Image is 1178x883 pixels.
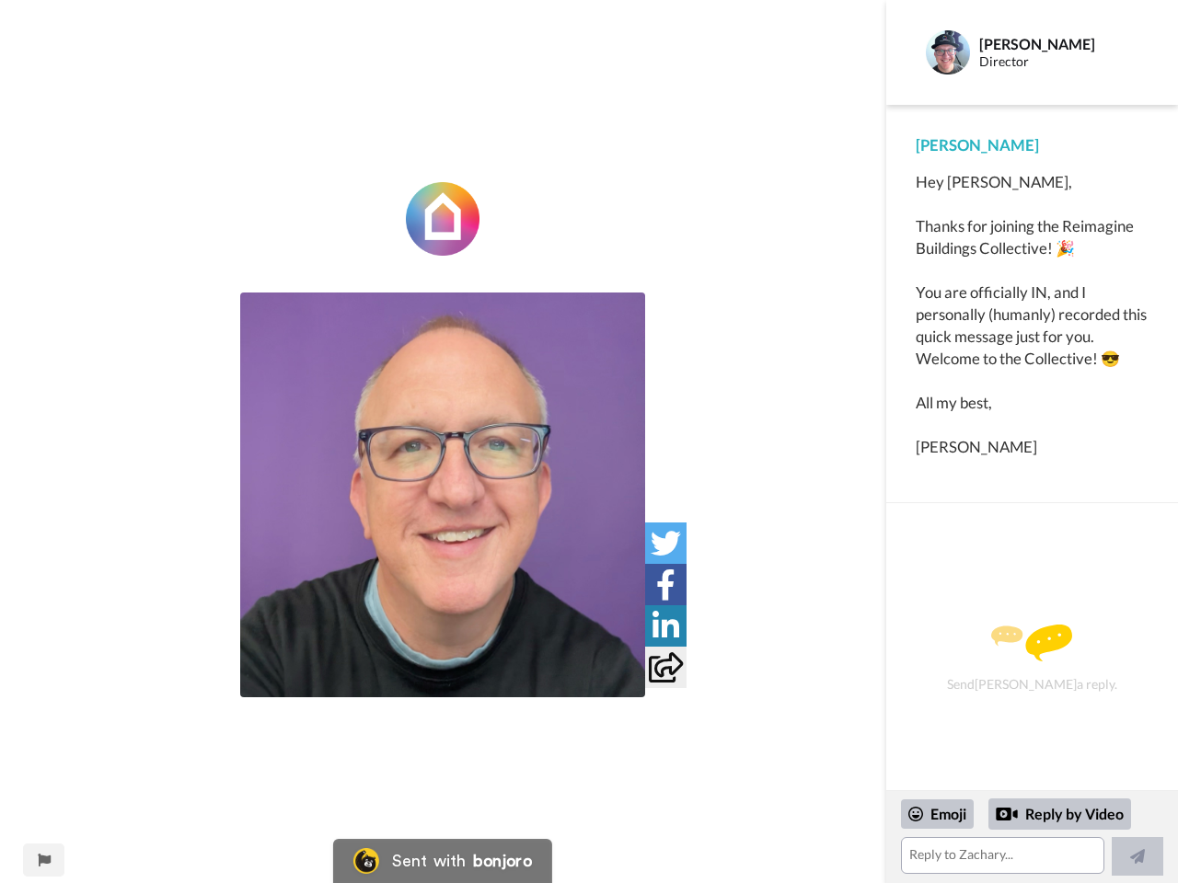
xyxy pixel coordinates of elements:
div: bonjoro [473,853,532,869]
a: Bonjoro LogoSent withbonjoro [333,839,552,883]
img: message.svg [991,625,1072,661]
div: Hey [PERSON_NAME], Thanks for joining the Reimagine Buildings Collective! 🎉 You are officially IN... [916,171,1149,458]
img: Bonjoro Logo [353,848,379,874]
div: [PERSON_NAME] [979,35,1148,52]
div: Reply by Video [988,798,1131,830]
div: Director [979,54,1148,70]
img: 722eb983-5041-4462-803f-6a5dcfc3fd95 [406,182,479,256]
img: 333d0e11-3356-42d2-bc96-2ea8d03a4753-thumb.jpg [240,292,645,697]
img: Profile Image [926,30,970,75]
div: Reply by Video [996,803,1018,825]
div: [PERSON_NAME] [916,134,1149,156]
div: Send [PERSON_NAME] a reply. [911,535,1153,781]
div: Emoji [901,799,974,829]
div: Sent with [392,853,466,869]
